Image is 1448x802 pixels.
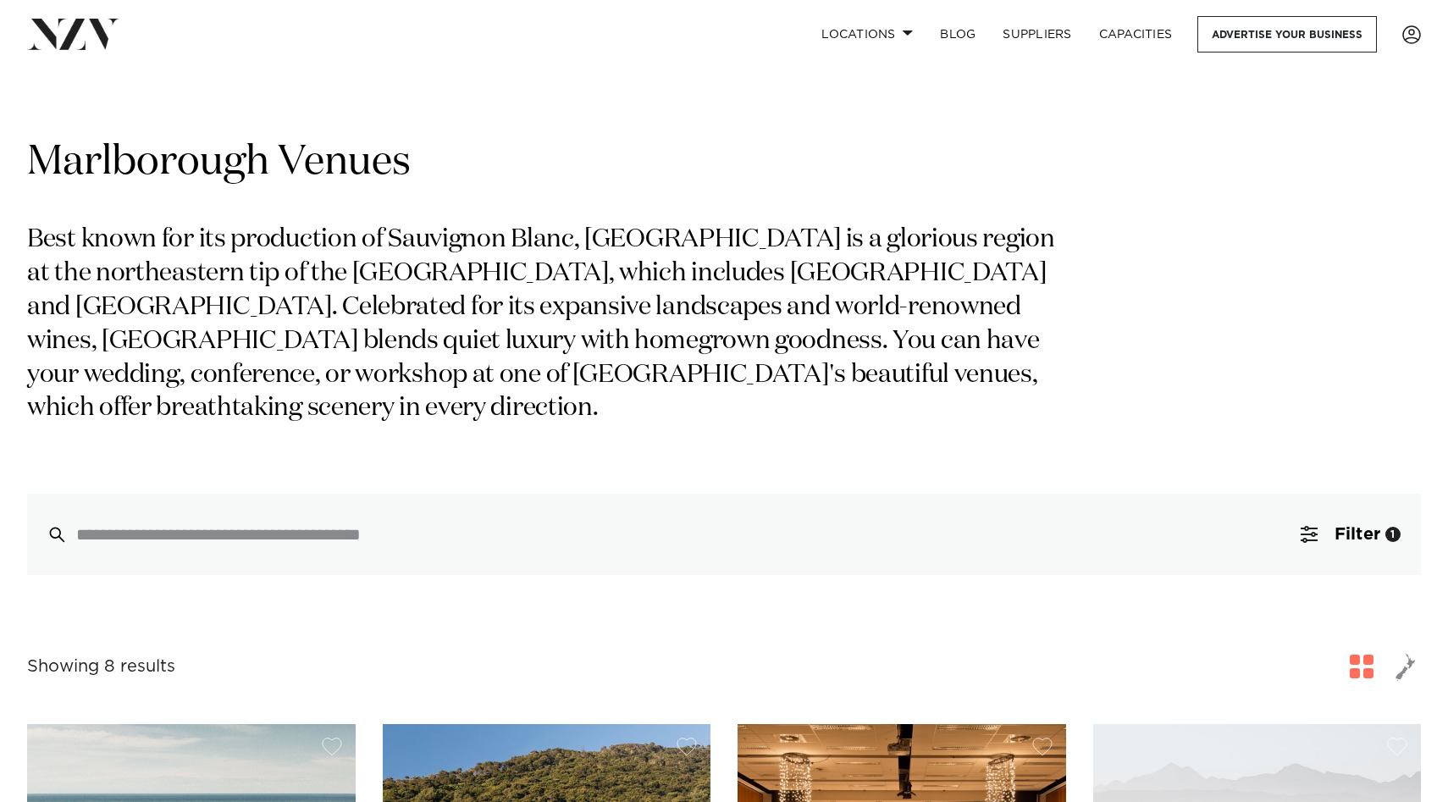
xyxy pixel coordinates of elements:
[27,654,175,680] div: Showing 8 results
[808,16,926,53] a: Locations
[27,224,1074,426] p: Best known for its production of Sauvignon Blanc, [GEOGRAPHIC_DATA] is a glorious region at the n...
[27,19,119,49] img: nzv-logo.png
[1385,527,1401,542] div: 1
[1197,16,1377,53] a: Advertise your business
[1280,494,1421,575] button: Filter1
[926,16,989,53] a: BLOG
[1086,16,1186,53] a: Capacities
[989,16,1085,53] a: SUPPLIERS
[27,136,1421,190] h1: Marlborough Venues
[1335,526,1380,543] span: Filter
